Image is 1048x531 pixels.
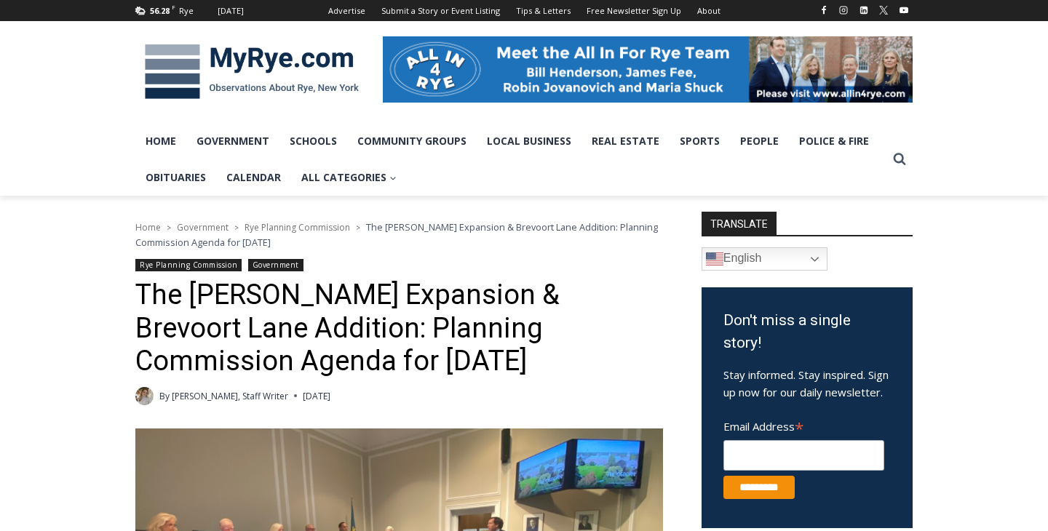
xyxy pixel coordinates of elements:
a: All Categories [291,159,407,196]
a: Linkedin [855,1,873,19]
a: People [730,123,789,159]
a: Government [177,221,229,233]
a: Community Groups [347,123,477,159]
a: Calendar [216,159,291,196]
div: [DATE] [218,4,244,17]
a: Schools [279,123,347,159]
p: Stay informed. Stay inspired. Sign up now for our daily newsletter. [723,366,891,401]
a: Home [135,221,161,233]
a: X [875,1,892,19]
nav: Primary Navigation [135,123,886,196]
a: Instagram [835,1,852,19]
a: YouTube [895,1,913,19]
span: 56.28 [150,5,170,16]
a: [PERSON_NAME], Staff Writer [172,390,288,402]
a: Government [248,259,303,271]
a: Obituaries [135,159,216,196]
label: Email Address [723,412,884,438]
span: > [234,223,239,233]
strong: TRANSLATE [702,212,777,235]
a: Government [186,123,279,159]
span: By [159,389,170,403]
img: MyRye.com [135,34,368,110]
a: Author image [135,387,154,405]
a: English [702,247,827,271]
h1: The [PERSON_NAME] Expansion & Brevoort Lane Addition: Planning Commission Agenda for [DATE] [135,279,663,378]
span: > [167,223,171,233]
a: Facebook [815,1,833,19]
img: (PHOTO: MyRye.com Summer 2023 intern Beatrice Larzul.) [135,387,154,405]
a: Local Business [477,123,581,159]
a: Police & Fire [789,123,879,159]
nav: Breadcrumbs [135,220,663,249]
span: F [172,3,175,11]
time: [DATE] [303,389,330,403]
a: Home [135,123,186,159]
img: All in for Rye [383,36,913,102]
a: Rye Planning Commission [245,221,350,233]
span: The [PERSON_NAME] Expansion & Brevoort Lane Addition: Planning Commission Agenda for [DATE] [135,220,658,248]
h3: Don't miss a single story! [723,309,891,355]
a: Real Estate [581,123,670,159]
div: Rye [179,4,194,17]
span: All Categories [301,169,397,185]
button: View Search Form [886,146,913,172]
img: en [706,250,723,268]
a: Sports [670,123,730,159]
span: > [356,223,360,233]
a: Rye Planning Commission [135,259,242,271]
